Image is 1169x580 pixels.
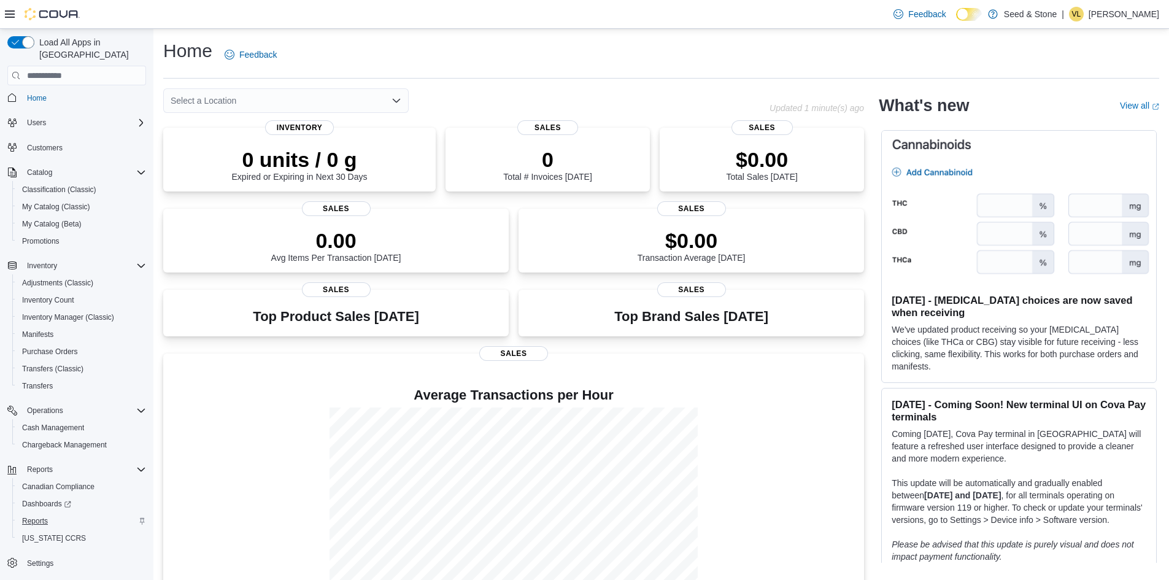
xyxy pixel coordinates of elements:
[27,559,53,568] span: Settings
[22,462,58,477] button: Reports
[17,310,146,325] span: Inventory Manager (Classic)
[1072,7,1081,21] span: VL
[892,477,1146,526] p: This update will be automatically and gradually enabled between , for all terminals operating on ...
[517,120,579,135] span: Sales
[892,294,1146,319] h3: [DATE] - [MEDICAL_DATA] choices are now saved when receiving
[657,201,726,216] span: Sales
[12,436,151,454] button: Chargeback Management
[12,292,151,309] button: Inventory Count
[17,344,146,359] span: Purchase Orders
[479,346,548,361] span: Sales
[232,147,368,172] p: 0 units / 0 g
[22,140,146,155] span: Customers
[17,479,99,494] a: Canadian Compliance
[22,440,107,450] span: Chargeback Management
[22,90,146,105] span: Home
[17,182,146,197] span: Classification (Classic)
[27,406,63,416] span: Operations
[22,381,53,391] span: Transfers
[22,219,82,229] span: My Catalog (Beta)
[22,258,62,273] button: Inventory
[27,465,53,474] span: Reports
[17,276,146,290] span: Adjustments (Classic)
[17,293,79,307] a: Inventory Count
[17,344,83,359] a: Purchase Orders
[17,217,146,231] span: My Catalog (Beta)
[17,531,146,546] span: Washington CCRS
[12,198,151,215] button: My Catalog (Classic)
[2,554,151,572] button: Settings
[638,228,746,263] div: Transaction Average [DATE]
[12,181,151,198] button: Classification (Classic)
[2,461,151,478] button: Reports
[12,326,151,343] button: Manifests
[2,164,151,181] button: Catalog
[22,165,146,180] span: Catalog
[22,347,78,357] span: Purchase Orders
[12,360,151,377] button: Transfers (Classic)
[1089,7,1159,21] p: [PERSON_NAME]
[12,215,151,233] button: My Catalog (Beta)
[731,120,793,135] span: Sales
[232,147,368,182] div: Expired or Expiring in Next 30 Days
[239,48,277,61] span: Feedback
[2,257,151,274] button: Inventory
[22,278,93,288] span: Adjustments (Classic)
[2,402,151,419] button: Operations
[892,539,1134,562] em: Please be advised that this update is purely visual and does not impact payment functionality.
[22,482,95,492] span: Canadian Compliance
[17,199,95,214] a: My Catalog (Classic)
[22,533,86,543] span: [US_STATE] CCRS
[22,202,90,212] span: My Catalog (Classic)
[22,141,68,155] a: Customers
[22,258,146,273] span: Inventory
[614,309,768,324] h3: Top Brand Sales [DATE]
[503,147,592,172] p: 0
[12,309,151,326] button: Inventory Manager (Classic)
[879,96,969,115] h2: What's new
[22,236,60,246] span: Promotions
[271,228,401,253] p: 0.00
[271,228,401,263] div: Avg Items Per Transaction [DATE]
[17,362,88,376] a: Transfers (Classic)
[22,555,146,571] span: Settings
[22,423,84,433] span: Cash Management
[17,234,64,249] a: Promotions
[17,420,89,435] a: Cash Management
[302,201,371,216] span: Sales
[2,114,151,131] button: Users
[17,327,58,342] a: Manifests
[1152,103,1159,110] svg: External link
[17,310,119,325] a: Inventory Manager (Classic)
[22,115,146,130] span: Users
[638,228,746,253] p: $0.00
[253,309,419,324] h3: Top Product Sales [DATE]
[892,428,1146,465] p: Coming [DATE], Cova Pay terminal in [GEOGRAPHIC_DATA] will feature a refreshed user interface des...
[17,327,146,342] span: Manifests
[163,39,212,63] h1: Home
[12,274,151,292] button: Adjustments (Classic)
[17,479,146,494] span: Canadian Compliance
[2,139,151,157] button: Customers
[173,388,854,403] h4: Average Transactions per Hour
[12,530,151,547] button: [US_STATE] CCRS
[17,379,58,393] a: Transfers
[22,364,83,374] span: Transfers (Classic)
[22,185,96,195] span: Classification (Classic)
[17,234,146,249] span: Promotions
[220,42,282,67] a: Feedback
[889,2,951,26] a: Feedback
[17,531,91,546] a: [US_STATE] CCRS
[22,295,74,305] span: Inventory Count
[22,330,53,339] span: Manifests
[22,91,52,106] a: Home
[892,398,1146,423] h3: [DATE] - Coming Soon! New terminal UI on Cova Pay terminals
[12,495,151,512] a: Dashboards
[17,497,146,511] span: Dashboards
[27,168,52,177] span: Catalog
[27,261,57,271] span: Inventory
[34,36,146,61] span: Load All Apps in [GEOGRAPHIC_DATA]
[17,514,53,528] a: Reports
[302,282,371,297] span: Sales
[657,282,726,297] span: Sales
